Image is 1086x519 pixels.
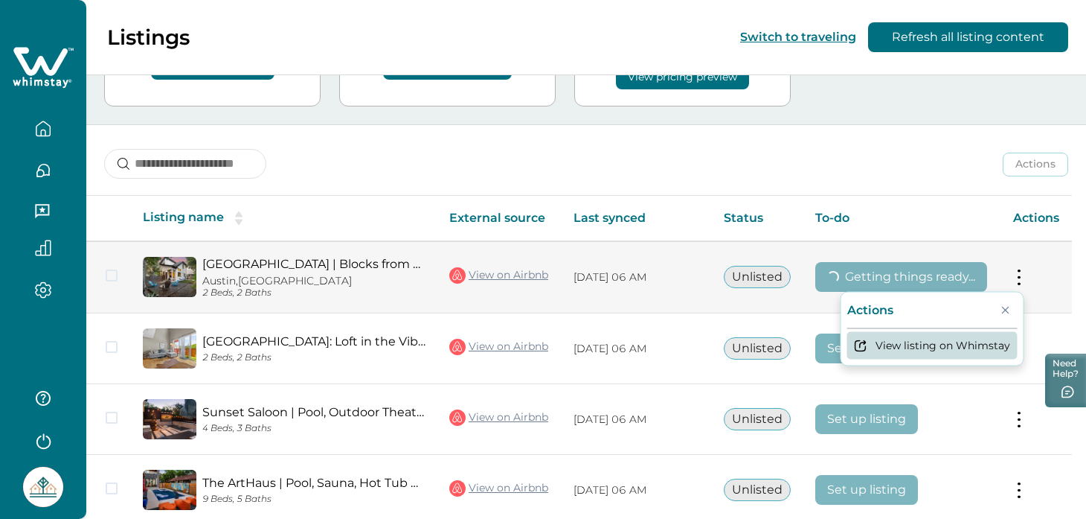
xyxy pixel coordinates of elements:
p: Actions [847,302,893,317]
th: To-do [803,196,1001,241]
th: Listing name [131,196,437,241]
button: sorting [224,211,254,226]
a: Sunset Saloon | Pool, Outdoor Theater & Ping Pong [202,405,425,419]
img: Whimstay Host [23,467,63,507]
p: 4 Beds, 3 Baths [202,423,425,434]
button: View pricing preview [616,66,749,89]
button: Actions [1003,153,1068,176]
a: View on Airbnb [449,408,548,427]
a: View on Airbnb [449,479,548,498]
th: Actions [1001,196,1072,241]
img: propertyImage_East Side Haven | Blocks from Local Food Legends [143,257,196,297]
p: 9 Beds, 5 Baths [202,494,425,505]
img: propertyImage_The ArtHaus | Pool, Sauna, Hot Tub & Private Gym [143,470,196,510]
p: [DATE] 06 AM [573,413,700,427]
button: Unlisted [724,337,791,360]
p: [DATE] 06 AM [573,270,700,285]
button: Set up listing [815,475,918,505]
img: propertyImage_Sunset Saloon | Pool, Outdoor Theater & Ping Pong [143,399,196,439]
button: Set up listing [815,404,918,434]
button: Unlisted [724,479,791,501]
button: Unlisted [724,266,791,288]
button: Refresh all listing content [868,22,1068,52]
button: Getting things ready... [815,262,987,292]
p: Listings [107,25,190,50]
a: View on Airbnb [449,266,548,285]
button: Close [994,298,1018,322]
p: [DATE] 06 AM [573,483,700,498]
p: 2 Beds, 2 Baths [202,287,425,299]
p: [DATE] 06 AM [573,342,700,357]
img: propertyImage_East Side Heights: Loft in the Vibrant East Austin [143,328,196,369]
a: [GEOGRAPHIC_DATA]: Loft in the Vibrant [GEOGRAPHIC_DATA] [202,334,425,348]
th: Status [712,196,803,241]
a: [GEOGRAPHIC_DATA] | Blocks from Local Food Legends [202,257,425,271]
button: Switch to traveling [740,30,856,44]
p: 2 Beds, 2 Baths [202,352,425,363]
a: The ArtHaus | Pool, Sauna, Hot Tub & Private Gym [202,476,425,490]
button: Unlisted [724,408,791,430]
th: Last synced [562,196,712,241]
button: Set up listing [815,334,918,363]
th: External source [437,196,562,241]
a: View on Airbnb [449,337,548,357]
p: Austin, [GEOGRAPHIC_DATA] [202,275,425,287]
